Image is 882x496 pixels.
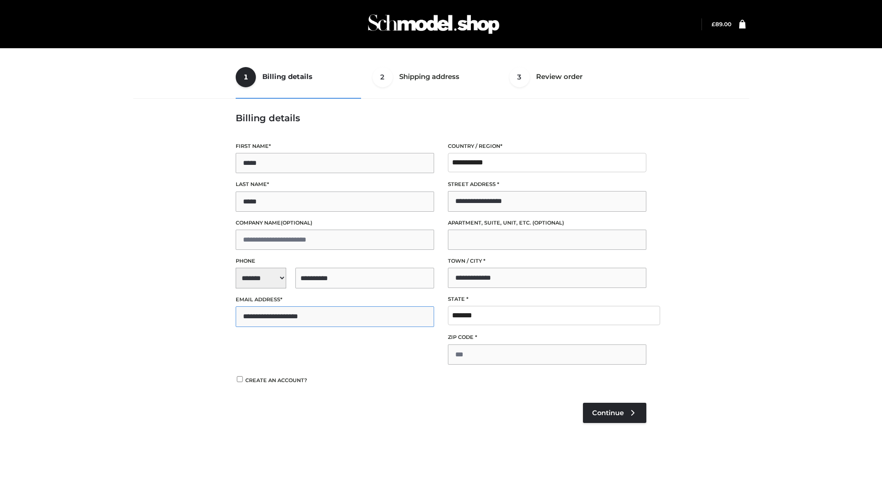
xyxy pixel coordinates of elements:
label: Last name [236,180,434,189]
label: State [448,295,646,304]
label: ZIP Code [448,333,646,342]
span: Continue [592,409,624,417]
label: Country / Region [448,142,646,151]
span: (optional) [281,220,312,226]
input: Create an account? [236,376,244,382]
h3: Billing details [236,113,646,124]
label: Company name [236,219,434,227]
span: £ [712,21,715,28]
label: Phone [236,257,434,265]
label: Town / City [448,257,646,265]
img: Schmodel Admin 964 [365,6,503,42]
label: Street address [448,180,646,189]
bdi: 89.00 [712,21,731,28]
a: Continue [583,403,646,423]
label: First name [236,142,434,151]
span: Create an account? [245,377,307,383]
label: Apartment, suite, unit, etc. [448,219,646,227]
a: £89.00 [712,21,731,28]
label: Email address [236,295,434,304]
span: (optional) [532,220,564,226]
